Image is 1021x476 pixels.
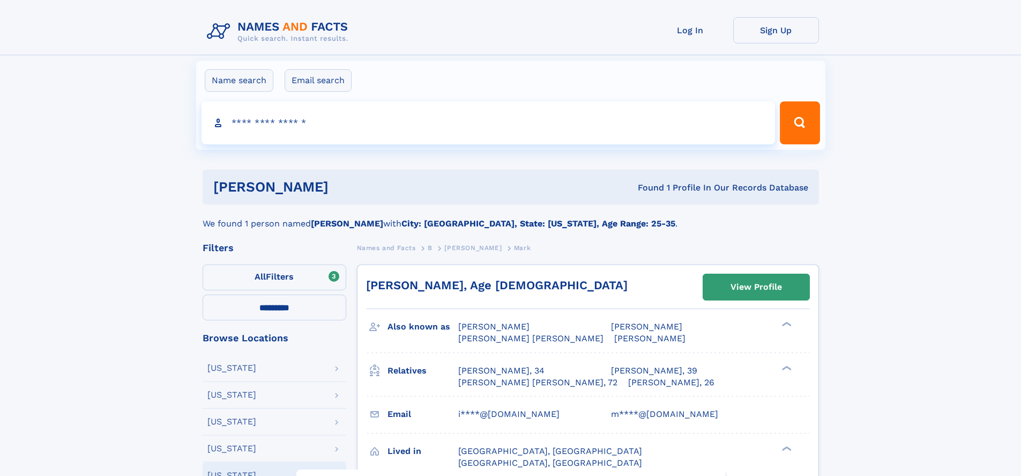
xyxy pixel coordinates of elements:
[703,274,809,300] a: View Profile
[458,377,617,389] a: [PERSON_NAME] [PERSON_NAME], 72
[647,17,733,43] a: Log In
[458,321,530,332] span: [PERSON_NAME]
[207,391,256,399] div: [US_STATE]
[202,101,776,144] input: search input
[285,69,352,92] label: Email search
[458,333,603,343] span: [PERSON_NAME] [PERSON_NAME]
[203,265,346,290] label: Filters
[387,405,458,423] h3: Email
[779,321,792,328] div: ❯
[387,362,458,380] h3: Relatives
[458,365,545,377] a: [PERSON_NAME], 34
[611,321,682,332] span: [PERSON_NAME]
[203,333,346,343] div: Browse Locations
[614,333,685,343] span: [PERSON_NAME]
[780,101,819,144] button: Search Button
[401,218,675,229] b: City: [GEOGRAPHIC_DATA], State: [US_STATE], Age Range: 25-35
[203,243,346,253] div: Filters
[203,17,357,46] img: Logo Names and Facts
[731,275,782,299] div: View Profile
[428,244,433,252] span: B
[483,182,808,194] div: Found 1 Profile In Our Records Database
[779,445,792,452] div: ❯
[366,279,628,292] a: [PERSON_NAME], Age [DEMOGRAPHIC_DATA]
[205,69,273,92] label: Name search
[207,418,256,426] div: [US_STATE]
[428,241,433,254] a: B
[387,442,458,460] h3: Lived in
[255,272,266,282] span: All
[213,180,483,194] h1: [PERSON_NAME]
[458,446,642,456] span: [GEOGRAPHIC_DATA], [GEOGRAPHIC_DATA]
[207,364,256,372] div: [US_STATE]
[733,17,819,43] a: Sign Up
[611,365,697,377] a: [PERSON_NAME], 39
[387,318,458,336] h3: Also known as
[444,241,502,254] a: [PERSON_NAME]
[357,241,416,254] a: Names and Facts
[458,458,642,468] span: [GEOGRAPHIC_DATA], [GEOGRAPHIC_DATA]
[311,218,383,229] b: [PERSON_NAME]
[444,244,502,252] span: [PERSON_NAME]
[514,244,531,252] span: Mark
[628,377,714,389] a: [PERSON_NAME], 26
[779,364,792,371] div: ❯
[207,444,256,453] div: [US_STATE]
[203,204,819,230] div: We found 1 person named with .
